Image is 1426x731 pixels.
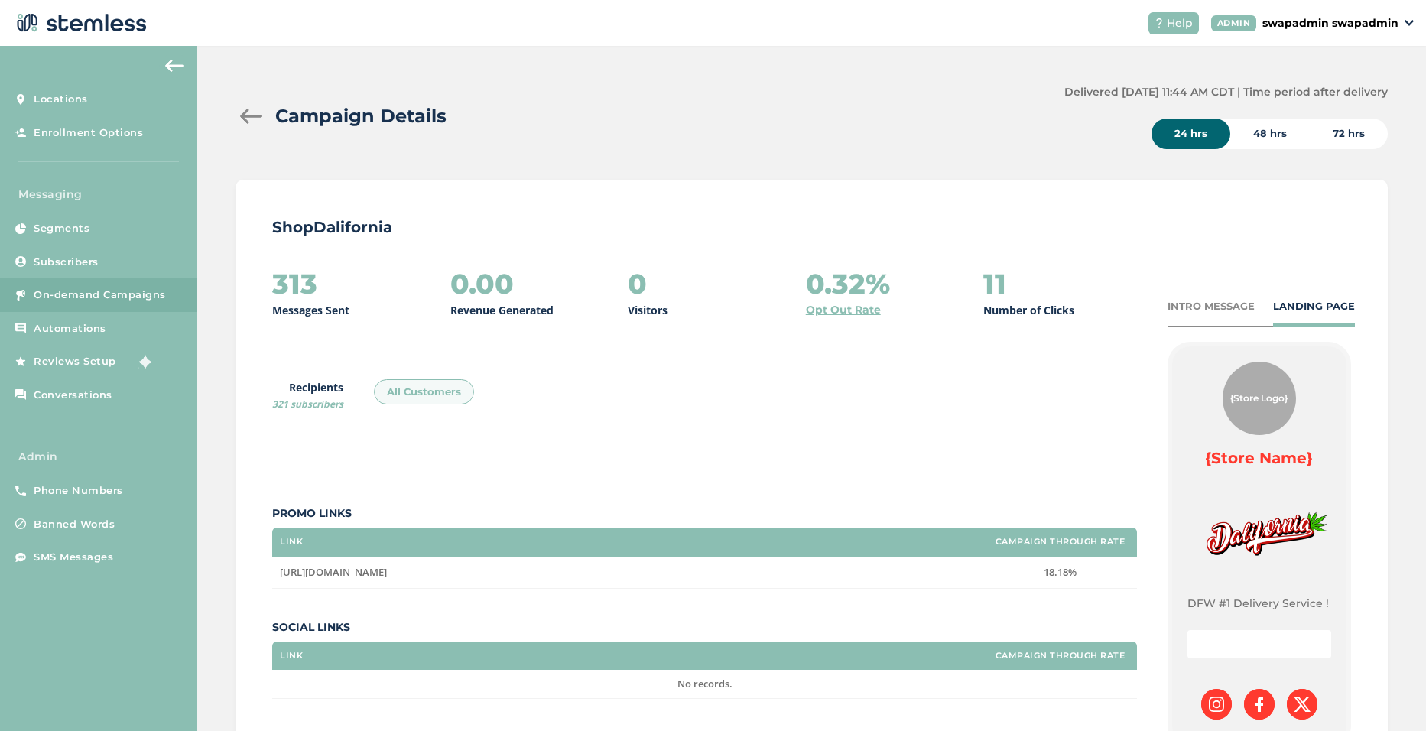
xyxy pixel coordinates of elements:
[34,221,89,236] span: Segments
[1187,596,1331,612] p: DFW #1 Delivery Service !
[1405,20,1414,26] img: icon_down-arrow-small-66adaf34.svg
[34,321,106,336] span: Automations
[272,302,349,318] p: Messages Sent
[34,483,123,499] span: Phone Numbers
[450,268,514,299] h2: 0.00
[280,651,303,661] label: Link
[1350,658,1426,731] iframe: Chat Widget
[1064,84,1388,100] label: Delivered [DATE] 11:44 AM CDT | Time period after delivery
[280,566,976,579] label: https://delivery.shopdalifornia.com/delivery/
[1262,15,1398,31] p: swapadmin swapadmin
[128,346,158,377] img: glitter-stars-b7820f95.gif
[1230,119,1310,149] div: 48 hrs
[275,102,447,130] h2: Campaign Details
[996,651,1126,661] label: Campaign Through Rate
[450,302,554,318] p: Revenue Generated
[34,125,143,141] span: Enrollment Options
[806,302,881,318] a: Opt Out Rate
[1205,447,1313,469] label: {Store Name}
[992,566,1129,579] label: 18.18%
[1273,299,1355,314] div: LANDING PAGE
[1152,119,1230,149] div: 24 hrs
[34,288,166,303] span: On-demand Campaigns
[272,619,1136,635] label: Social Links
[280,537,303,547] label: Link
[280,565,387,579] span: [URL][DOMAIN_NAME]
[1211,15,1257,31] div: ADMIN
[1230,391,1288,405] span: {Store Logo}
[1210,638,1307,650] a: Same-Day Delivery
[34,388,112,403] span: Conversations
[806,268,890,299] h2: 0.32%
[983,302,1074,318] p: Number of Clicks
[1044,565,1077,579] span: 18.18%
[34,92,88,107] span: Locations
[628,268,647,299] h2: 0
[272,398,343,411] span: 321 subscribers
[677,677,732,690] span: No records.
[34,255,99,270] span: Subscribers
[1167,15,1193,31] span: Help
[1168,299,1255,314] div: INTRO MESSAGE
[272,216,1351,238] p: ShopDalifornia
[1155,18,1164,28] img: icon-help-white-03924b79.svg
[34,354,116,369] span: Reviews Setup
[272,505,1136,521] label: Promo Links
[272,379,343,411] label: Recipients
[34,517,115,532] span: Banned Words
[628,302,668,318] p: Visitors
[34,550,113,565] span: SMS Messages
[983,268,1006,299] h2: 11
[272,268,317,299] h2: 313
[374,379,474,405] div: All Customers
[12,8,147,38] img: logo-dark-0685b13c.svg
[1310,119,1388,149] div: 72 hrs
[165,60,184,72] img: icon-arrow-back-accent-c549486e.svg
[996,537,1126,547] label: Campaign Through Rate
[1187,493,1331,577] img: k3GEFYhKN7QEic4MjpDx3jAdgkle1ucu3A5RmOKN.png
